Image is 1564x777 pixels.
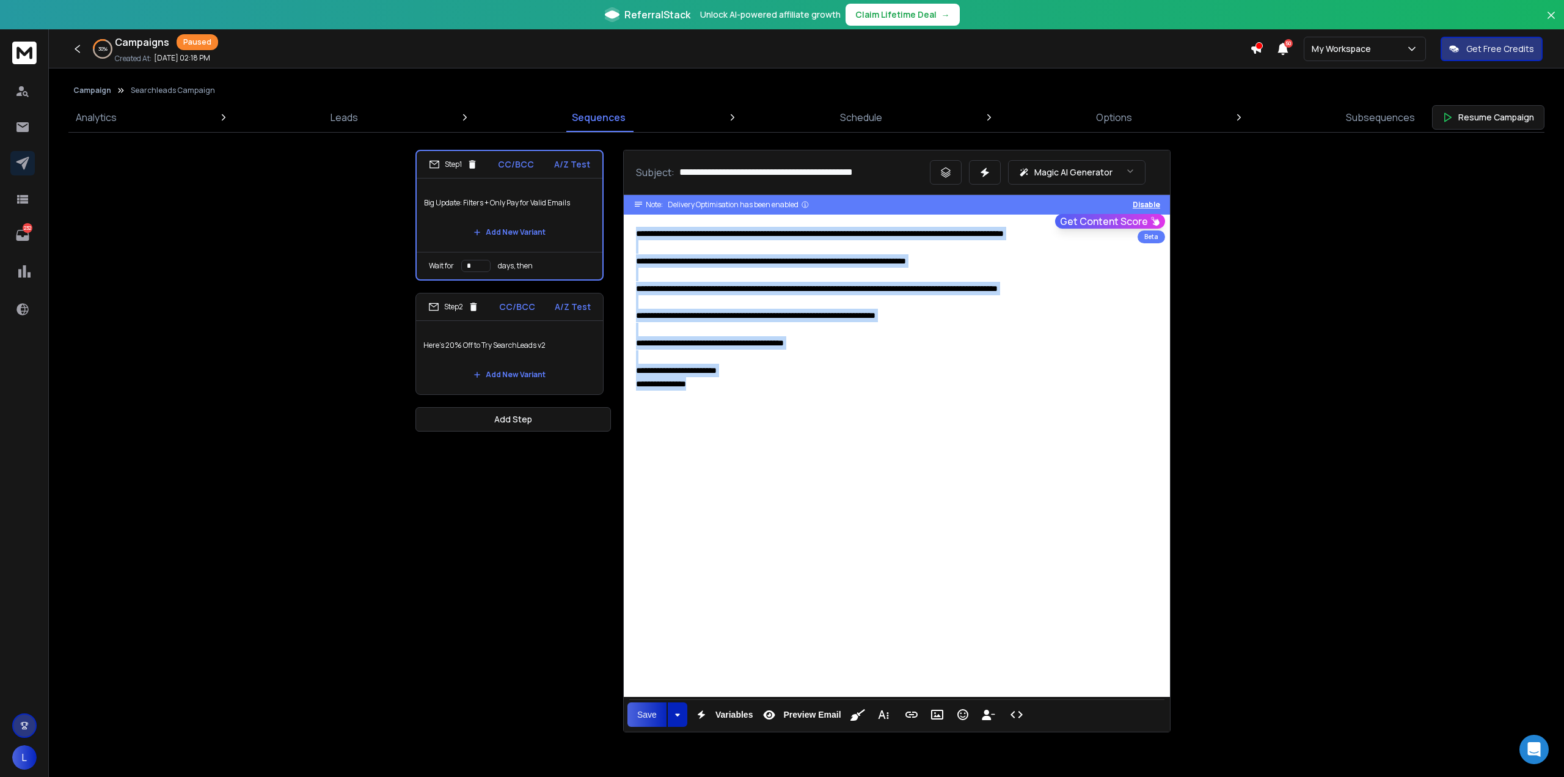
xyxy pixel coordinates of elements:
[115,35,169,50] h1: Campaigns
[977,702,1000,727] button: Insert Unsubscribe Link
[115,54,152,64] p: Created At:
[415,150,604,281] li: Step1CC/BCCA/Z TestBig Update: Filters + Only Pay for Valid EmailsAdd New VariantWait fordays, then
[154,53,210,63] p: [DATE] 02:18 PM
[713,710,756,720] span: Variables
[331,110,358,125] p: Leads
[1133,200,1160,210] button: Disable
[700,9,841,21] p: Unlock AI-powered affiliate growth
[1543,7,1559,37] button: Close banner
[73,86,111,95] button: Campaign
[554,158,590,171] p: A/Z Test
[555,301,591,313] p: A/Z Test
[565,103,633,132] a: Sequences
[1466,43,1534,55] p: Get Free Credits
[68,103,124,132] a: Analytics
[424,186,595,220] p: Big Update: Filters + Only Pay for Valid Emails
[900,702,923,727] button: Insert Link (Ctrl+K)
[627,702,667,727] button: Save
[1284,39,1293,48] span: 50
[10,223,35,248] a: 232
[12,745,37,770] button: L
[1432,105,1544,130] button: Resume Campaign
[1034,166,1113,179] p: Magic AI Generator
[1346,110,1415,125] p: Subsequences
[781,710,843,720] span: Preview Email
[23,223,32,233] p: 232
[636,165,674,180] p: Subject:
[846,702,869,727] button: Clean HTML
[1339,103,1422,132] a: Subsequences
[1312,43,1376,55] p: My Workspace
[951,702,974,727] button: Emoticons
[464,220,555,245] button: Add New Variant
[941,9,950,21] span: →
[926,702,949,727] button: Insert Image (Ctrl+P)
[1096,110,1132,125] p: Options
[1138,230,1165,243] div: Beta
[1089,103,1139,132] a: Options
[76,110,117,125] p: Analytics
[428,301,479,312] div: Step 2
[833,103,890,132] a: Schedule
[464,363,555,387] button: Add New Variant
[415,293,604,395] li: Step2CC/BCCA/Z TestHere’s 20% Off to Try SearchLeads v2Add New Variant
[1005,702,1028,727] button: Code View
[668,200,809,210] div: Delivery Optimisation has been enabled
[323,103,365,132] a: Leads
[1441,37,1543,61] button: Get Free Credits
[624,7,690,22] span: ReferralStack
[429,159,478,170] div: Step 1
[1055,214,1165,229] button: Get Content Score
[423,328,596,363] p: Here’s 20% Off to Try SearchLeads v2
[415,407,611,432] button: Add Step
[690,702,756,727] button: Variables
[1008,160,1146,185] button: Magic AI Generator
[98,45,108,53] p: 30 %
[758,702,843,727] button: Preview Email
[498,261,533,271] p: days, then
[646,200,663,210] span: Note:
[177,34,218,50] div: Paused
[499,301,535,313] p: CC/BCC
[1519,735,1549,764] div: Open Intercom Messenger
[840,110,882,125] p: Schedule
[872,702,895,727] button: More Text
[429,261,454,271] p: Wait for
[498,158,534,171] p: CC/BCC
[572,110,626,125] p: Sequences
[131,86,215,95] p: Searchleads Campaign
[846,4,960,26] button: Claim Lifetime Deal→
